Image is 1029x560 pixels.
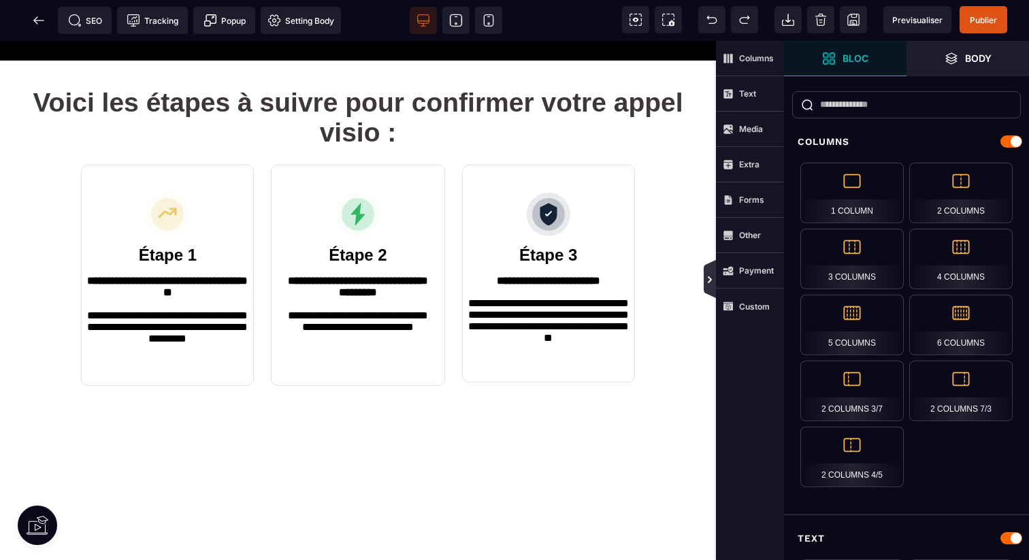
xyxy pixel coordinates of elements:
[267,14,334,27] span: Setting Body
[906,41,1029,76] span: Open Layer Manager
[800,427,904,487] div: 2 Columns 4/5
[519,205,577,223] b: Étape 3
[739,88,756,99] strong: Text
[800,163,904,223] div: 1 Column
[970,15,997,25] span: Publier
[622,6,649,33] span: View components
[739,195,764,205] strong: Forms
[739,301,770,312] strong: Custom
[20,40,696,114] h1: Voici les étapes à suivre pour confirmer votre appel visio :
[139,205,197,223] b: Étape 1
[843,53,868,63] strong: Bloc
[909,229,1013,289] div: 4 Columns
[329,205,387,223] b: Étape 2
[739,124,763,134] strong: Media
[336,152,380,195] img: b6606ffbb4648694007e19b7dd4a8ba6_lightning-icon.svg
[892,15,943,25] span: Previsualiser
[883,6,951,33] span: Preview
[909,295,1013,355] div: 6 Columns
[739,265,774,276] strong: Payment
[127,14,178,27] span: Tracking
[68,14,102,27] span: SEO
[800,229,904,289] div: 3 Columns
[146,152,189,195] img: 4c63a725c3b304b2c0a5e1a33d73ec16_growth-icon.svg
[739,159,759,169] strong: Extra
[784,526,1029,551] div: Text
[909,361,1013,421] div: 2 Columns 7/3
[909,163,1013,223] div: 2 Columns
[800,295,904,355] div: 5 Columns
[739,53,774,63] strong: Columns
[800,361,904,421] div: 2 Columns 3/7
[965,53,992,63] strong: Body
[655,6,682,33] span: Screenshot
[527,152,570,195] img: 59ef9bf7ba9b73c4c9a2e4ac6039e941_shield-icon.svg
[784,129,1029,154] div: Columns
[203,14,246,27] span: Popup
[784,41,906,76] span: Open Blocks
[739,230,761,240] strong: Other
